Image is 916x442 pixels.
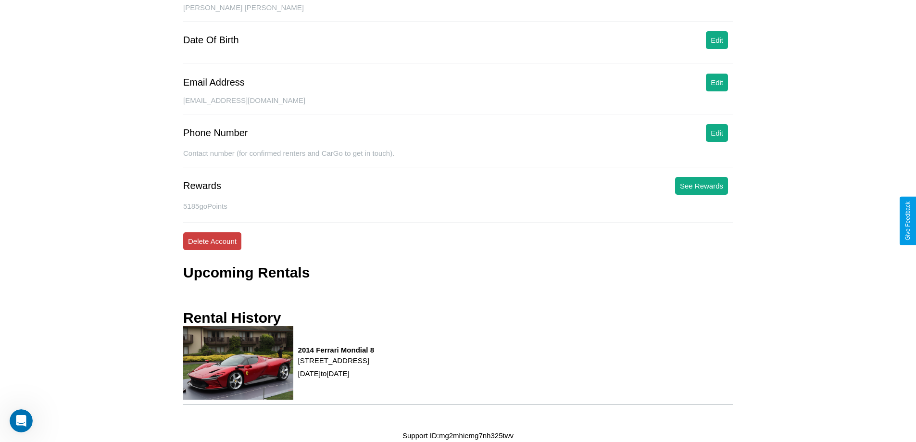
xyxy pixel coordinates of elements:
[183,310,281,326] h3: Rental History
[10,409,33,432] iframe: Intercom live chat
[706,31,728,49] button: Edit
[183,326,293,399] img: rental
[183,35,239,46] div: Date Of Birth
[183,77,245,88] div: Email Address
[183,149,733,167] div: Contact number (for confirmed renters and CarGo to get in touch).
[298,367,374,380] p: [DATE] to [DATE]
[183,3,733,22] div: [PERSON_NAME] [PERSON_NAME]
[183,96,733,114] div: [EMAIL_ADDRESS][DOMAIN_NAME]
[298,354,374,367] p: [STREET_ADDRESS]
[402,429,514,442] p: Support ID: mg2mhiemg7nh325twv
[183,232,241,250] button: Delete Account
[706,124,728,142] button: Edit
[183,127,248,139] div: Phone Number
[904,202,911,240] div: Give Feedback
[675,177,728,195] button: See Rewards
[298,346,374,354] h3: 2014 Ferrari Mondial 8
[183,265,310,281] h3: Upcoming Rentals
[706,74,728,91] button: Edit
[183,200,733,213] p: 5185 goPoints
[183,180,221,191] div: Rewards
